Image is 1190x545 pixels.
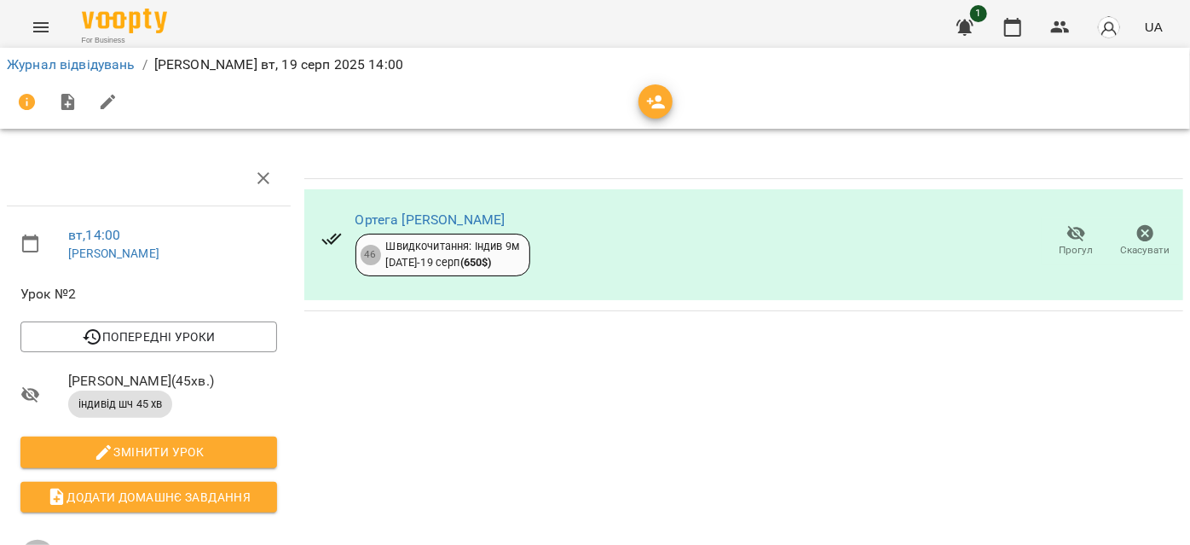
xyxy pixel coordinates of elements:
a: [PERSON_NAME] [68,246,159,260]
span: Попередні уроки [34,327,263,347]
button: Додати домашнє завдання [20,482,277,513]
nav: breadcrumb [7,55,1183,75]
button: Прогул [1042,217,1111,265]
button: Попередні уроки [20,322,277,352]
span: UA [1145,18,1163,36]
a: Ортега [PERSON_NAME] [355,212,505,228]
li: / [142,55,147,75]
span: індивід шч 45 хв [68,397,172,412]
p: [PERSON_NAME] вт, 19 серп 2025 14:00 [154,55,403,75]
button: Скасувати [1111,217,1180,265]
span: Скасувати [1121,243,1170,258]
div: 46 [361,245,381,265]
a: Журнал відвідувань [7,56,136,72]
div: Швидкочитання: Індив 9м [DATE] - 19 серп [386,239,519,270]
span: For Business [82,35,167,46]
a: вт , 14:00 [68,227,120,243]
b: ( 650 $ ) [460,256,492,269]
span: [PERSON_NAME] ( 45 хв. ) [68,371,277,391]
span: Урок №2 [20,284,277,304]
img: avatar_s.png [1097,15,1121,39]
button: Menu [20,7,61,48]
button: Змінити урок [20,437,277,467]
button: UA [1138,11,1170,43]
span: Додати домашнє завдання [34,487,263,507]
span: Прогул [1060,243,1094,258]
span: 1 [970,5,987,22]
span: Змінити урок [34,442,263,462]
img: Voopty Logo [82,9,167,33]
